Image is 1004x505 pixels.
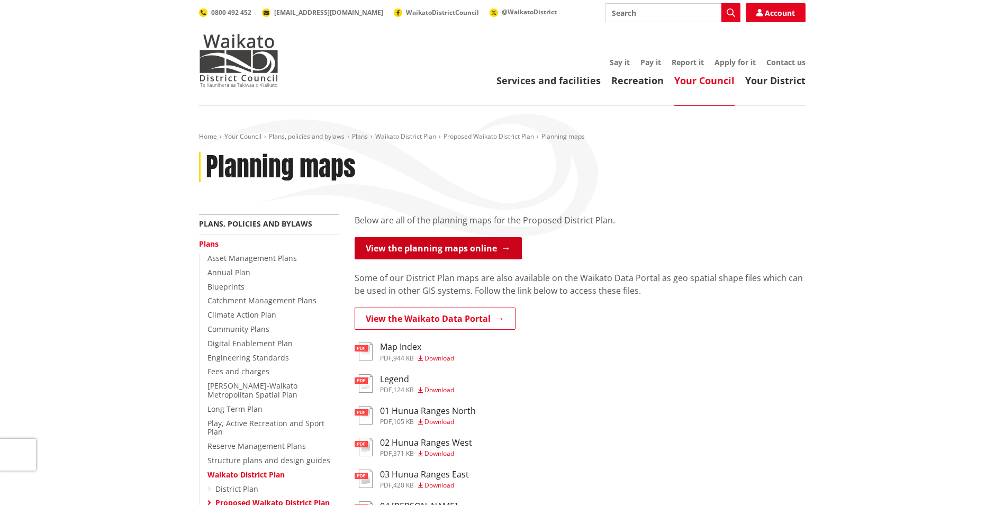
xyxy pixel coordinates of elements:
span: 0800 492 452 [211,8,251,17]
a: 0800 492 452 [199,8,251,17]
span: Download [424,417,454,426]
a: 01 Hunua Ranges North pdf,105 KB Download [355,406,476,425]
span: Download [424,354,454,363]
span: Download [424,385,454,394]
p: Below are all of the planning maps for the Proposed District Plan. [355,214,806,227]
a: Engineering Standards [207,353,289,363]
span: 124 KB [393,385,414,394]
a: Report it [672,57,704,67]
a: [PERSON_NAME]-Waikato Metropolitan Spatial Plan [207,381,297,400]
a: @WaikatoDistrict [490,7,557,16]
a: Your Council [224,132,261,141]
a: Waikato District Plan [375,132,436,141]
a: Plans [352,132,368,141]
a: Apply for it [714,57,756,67]
a: Legend pdf,124 KB Download [355,374,454,393]
a: District Plan [215,484,258,494]
span: pdf [380,385,392,394]
a: Catchment Management Plans [207,295,316,305]
h3: Legend [380,374,454,384]
span: 105 KB [393,417,414,426]
h3: 01 Hunua Ranges North [380,406,476,416]
nav: breadcrumb [199,132,806,141]
a: 03 Hunua Ranges East pdf,420 KB Download [355,470,469,489]
a: Say it [610,57,630,67]
img: document-pdf.svg [355,470,373,488]
a: 02 Hunua Ranges West pdf,371 KB Download [355,438,472,457]
input: Search input [605,3,740,22]
div: , [380,419,476,425]
span: Download [424,449,454,458]
span: 420 KB [393,481,414,490]
a: Play, Active Recreation and Sport Plan [207,418,324,437]
img: document-pdf.svg [355,342,373,360]
img: Waikato District Council - Te Kaunihera aa Takiwaa o Waikato [199,34,278,87]
a: Plans, policies and bylaws [269,132,345,141]
div: , [380,482,469,489]
a: Long Term Plan [207,404,263,414]
span: @WaikatoDistrict [502,7,557,16]
a: Digital Enablement Plan [207,338,293,348]
img: document-pdf.svg [355,374,373,393]
a: View the Waikato Data Portal [355,308,515,330]
h3: 03 Hunua Ranges East [380,470,469,480]
span: 371 KB [393,449,414,458]
a: Blueprints [207,282,245,292]
a: Asset Management Plans [207,253,297,263]
a: Plans, policies and bylaws [199,219,312,229]
a: Fees and charges [207,366,269,376]
h3: Map Index [380,342,454,352]
a: Recreation [611,74,664,87]
span: WaikatoDistrictCouncil [406,8,479,17]
span: Download [424,481,454,490]
span: pdf [380,417,392,426]
span: [EMAIL_ADDRESS][DOMAIN_NAME] [274,8,383,17]
span: pdf [380,449,392,458]
a: Structure plans and design guides [207,455,330,465]
a: Home [199,132,217,141]
a: Account [746,3,806,22]
span: Planning maps [541,132,585,141]
a: Community Plans [207,324,269,334]
span: 944 KB [393,354,414,363]
img: document-pdf.svg [355,406,373,425]
a: Your District [745,74,806,87]
span: pdf [380,481,392,490]
div: , [380,450,472,457]
a: Waikato District Plan [207,470,285,480]
a: Proposed Waikato District Plan [444,132,534,141]
span: pdf [380,354,392,363]
div: , [380,355,454,362]
a: Climate Action Plan [207,310,276,320]
a: Plans [199,239,219,249]
h1: Planning maps [206,152,356,183]
img: document-pdf.svg [355,438,373,456]
div: , [380,387,454,393]
a: WaikatoDistrictCouncil [394,8,479,17]
a: View the planning maps online [355,237,522,259]
p: Some of our District Plan maps are also available on the Waikato Data Portal as geo spatial shape... [355,272,806,297]
a: Pay it [640,57,661,67]
a: Map Index pdf,944 KB Download [355,342,454,361]
a: Services and facilities [496,74,601,87]
a: Contact us [766,57,806,67]
iframe: Messenger Launcher [955,461,993,499]
a: Reserve Management Plans [207,441,306,451]
h3: 02 Hunua Ranges West [380,438,472,448]
a: Annual Plan [207,267,250,277]
a: Your Council [674,74,735,87]
a: [EMAIL_ADDRESS][DOMAIN_NAME] [262,8,383,17]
